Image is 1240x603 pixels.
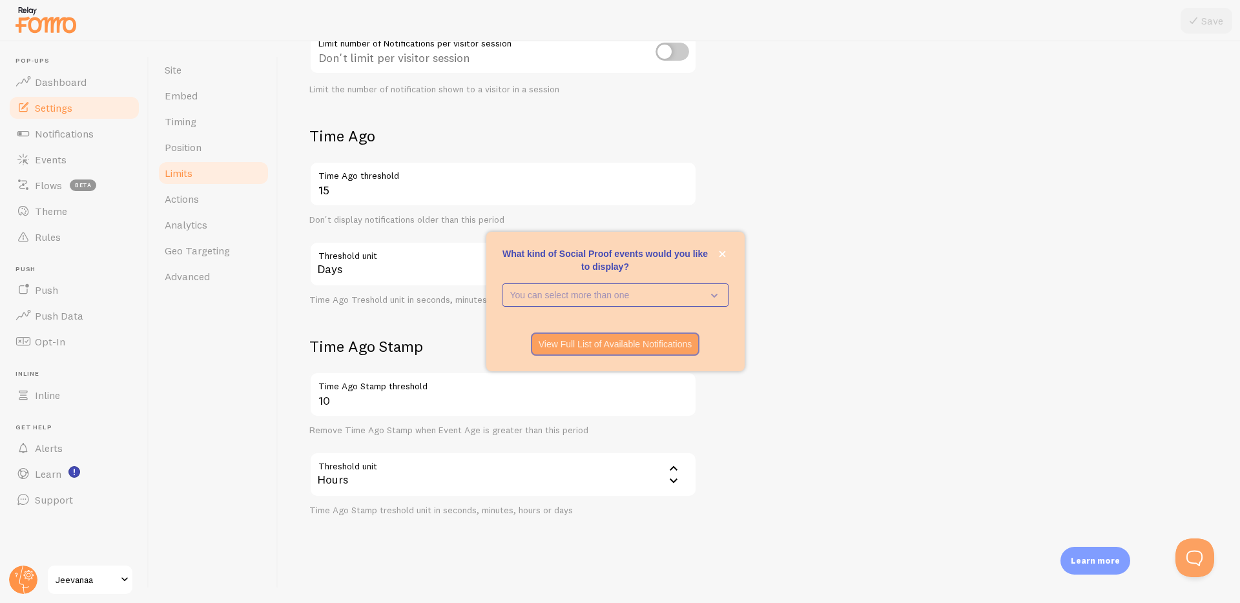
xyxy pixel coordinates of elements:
[165,115,196,128] span: Timing
[8,382,141,408] a: Inline
[165,167,192,179] span: Limits
[531,332,700,356] button: View Full List of Available Notifications
[35,179,62,192] span: Flows
[309,241,697,287] div: Days
[157,212,270,238] a: Analytics
[35,230,61,243] span: Rules
[35,442,63,455] span: Alerts
[165,218,207,231] span: Analytics
[1071,555,1120,567] p: Learn more
[157,263,270,289] a: Advanced
[35,205,67,218] span: Theme
[8,172,141,198] a: Flows beta
[8,69,141,95] a: Dashboard
[56,572,117,588] span: Jeevanaa
[157,238,270,263] a: Geo Targeting
[502,283,729,307] button: You can select more than one
[157,186,270,212] a: Actions
[309,161,697,183] label: Time Ago threshold
[309,425,697,436] div: Remove Time Ago Stamp when Event Age is greater than this period
[8,198,141,224] a: Theme
[165,244,230,257] span: Geo Targeting
[35,76,87,88] span: Dashboard
[8,277,141,303] a: Push
[8,303,141,329] a: Push Data
[157,160,270,186] a: Limits
[309,505,697,516] div: Time Ago Stamp treshold unit in seconds, minutes, hours or days
[14,3,78,36] img: fomo-relay-logo-orange.svg
[8,147,141,172] a: Events
[8,487,141,513] a: Support
[15,370,141,378] span: Inline
[35,389,60,402] span: Inline
[165,141,201,154] span: Position
[8,461,141,487] a: Learn
[157,134,270,160] a: Position
[309,452,697,497] div: Hours
[309,126,697,146] h2: Time Ago
[8,224,141,250] a: Rules
[68,466,80,478] svg: <p>Watch New Feature Tutorials!</p>
[35,493,73,506] span: Support
[35,309,83,322] span: Push Data
[309,84,697,96] div: Limit the number of notification shown to a visitor in a session
[157,108,270,134] a: Timing
[486,232,745,371] div: What kind of Social Proof events would you like to display?
[309,294,697,306] div: Time Ago Treshold unit in seconds, minutes, hours or days
[1175,538,1214,577] iframe: Help Scout Beacon - Open
[502,247,729,273] p: What kind of Social Proof events would you like to display?
[165,63,181,76] span: Site
[1060,547,1130,575] div: Learn more
[46,564,134,595] a: Jeevanaa
[165,270,210,283] span: Advanced
[8,95,141,121] a: Settings
[35,153,67,166] span: Events
[15,424,141,432] span: Get Help
[716,247,729,261] button: close,
[15,57,141,65] span: Pop-ups
[165,89,198,102] span: Embed
[539,338,692,351] p: View Full List of Available Notifications
[35,101,72,114] span: Settings
[8,329,141,354] a: Opt-In
[510,289,703,301] p: You can select more than one
[70,179,96,191] span: beta
[35,467,61,480] span: Learn
[157,83,270,108] a: Embed
[309,372,697,394] label: Time Ago Stamp threshold
[309,214,697,226] div: Don't display notifications older than this period
[309,29,697,76] div: Don't limit per visitor session
[35,127,94,140] span: Notifications
[8,435,141,461] a: Alerts
[35,283,58,296] span: Push
[309,336,697,356] h2: Time Ago Stamp
[35,335,65,348] span: Opt-In
[15,265,141,274] span: Push
[165,192,199,205] span: Actions
[157,57,270,83] a: Site
[8,121,141,147] a: Notifications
